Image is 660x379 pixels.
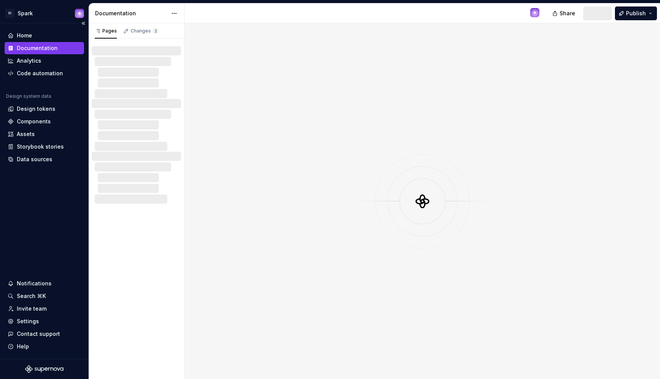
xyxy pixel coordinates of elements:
[152,28,159,34] span: 2
[25,365,63,373] svg: Supernova Logo
[17,44,58,52] div: Documentation
[17,330,60,338] div: Contact support
[5,42,84,54] a: Documentation
[17,70,63,77] div: Code automation
[18,10,33,17] div: Spark
[17,32,32,39] div: Home
[560,10,575,17] span: Share
[131,28,159,34] div: Changes
[5,29,84,42] a: Home
[5,55,84,67] a: Analytics
[17,105,55,113] div: Design tokens
[95,10,167,17] div: Documentation
[17,317,39,325] div: Settings
[5,141,84,153] a: Storybook stories
[17,292,46,300] div: Search ⌘K
[75,9,84,18] img: Design System Manager
[5,115,84,128] a: Components
[530,8,539,17] img: Design System Manager
[17,280,52,287] div: Notifications
[17,305,47,313] div: Invite team
[5,303,84,315] a: Invite team
[17,118,51,125] div: Components
[2,5,87,21] button: FISparkDesign System Manager
[6,93,51,99] div: Design system data
[5,128,84,140] a: Assets
[5,290,84,302] button: Search ⌘K
[626,10,646,17] span: Publish
[17,57,41,65] div: Analytics
[5,67,84,79] a: Code automation
[5,153,84,165] a: Data sources
[615,6,657,20] button: Publish
[5,277,84,290] button: Notifications
[5,103,84,115] a: Design tokens
[17,143,64,151] div: Storybook stories
[78,18,89,29] button: Collapse sidebar
[548,6,580,20] button: Share
[5,315,84,327] a: Settings
[5,328,84,340] button: Contact support
[5,340,84,353] button: Help
[17,343,29,350] div: Help
[95,28,117,34] div: Pages
[17,130,35,138] div: Assets
[17,155,52,163] div: Data sources
[5,9,15,18] div: FI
